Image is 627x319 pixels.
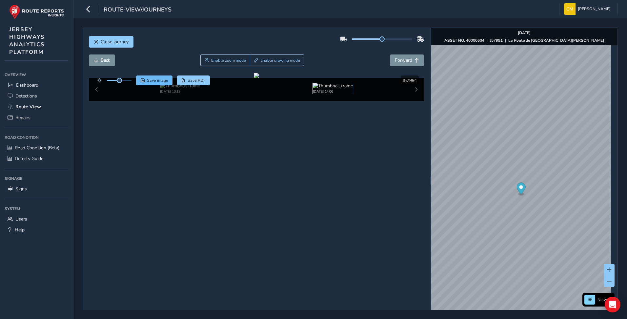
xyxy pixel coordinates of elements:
button: Zoom [200,54,250,66]
button: Forward [390,54,424,66]
span: Detections [15,93,37,99]
a: Repairs [5,112,69,123]
button: PDF [177,75,210,85]
div: [DATE] 14:06 [313,89,353,94]
div: System [5,204,69,214]
a: Route View [5,101,69,112]
span: Save PDF [188,78,206,83]
span: route-view/journeys [104,6,172,15]
button: [PERSON_NAME] [564,3,613,15]
span: Network [597,297,613,302]
button: Back [89,54,115,66]
a: Help [5,224,69,235]
a: Dashboard [5,80,69,91]
div: Open Intercom Messenger [605,297,620,312]
img: rr logo [9,5,64,19]
div: Overview [5,70,69,80]
strong: La Route de [GEOGRAPHIC_DATA][PERSON_NAME] [508,38,604,43]
span: Help [15,227,25,233]
span: Save image [147,78,168,83]
button: Close journey [89,36,133,48]
div: Road Condition [5,133,69,142]
span: Enable zoom mode [211,58,246,63]
div: Map marker [516,183,525,196]
img: Thumbnail frame [313,83,353,89]
span: Signs [15,186,27,192]
span: Road Condition (Beta) [15,145,59,151]
span: J57991 [402,77,417,84]
img: Thumbnail frame [160,83,200,89]
a: Defects Guide [5,153,69,164]
span: Repairs [15,115,30,121]
strong: ASSET NO. 40000604 [444,38,484,43]
div: [DATE] 10:13 [160,89,200,94]
span: Close journey [101,39,129,45]
span: [PERSON_NAME] [578,3,611,15]
a: Signs [5,183,69,194]
div: | | [444,38,604,43]
span: Dashboard [16,82,38,88]
button: Save [136,75,172,85]
span: Defects Guide [15,156,43,162]
button: Draw [250,54,305,66]
strong: J57991 [490,38,503,43]
span: Forward [395,57,412,63]
a: Road Condition (Beta) [5,142,69,153]
span: Users [15,216,27,222]
div: Signage [5,174,69,183]
strong: [DATE] [518,30,531,35]
span: Back [101,57,110,63]
img: diamond-layout [564,3,576,15]
a: Users [5,214,69,224]
span: Enable drawing mode [260,58,300,63]
a: Detections [5,91,69,101]
span: JERSEY HIGHWAYS ANALYTICS PLATFORM [9,26,45,56]
span: Route View [15,104,41,110]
